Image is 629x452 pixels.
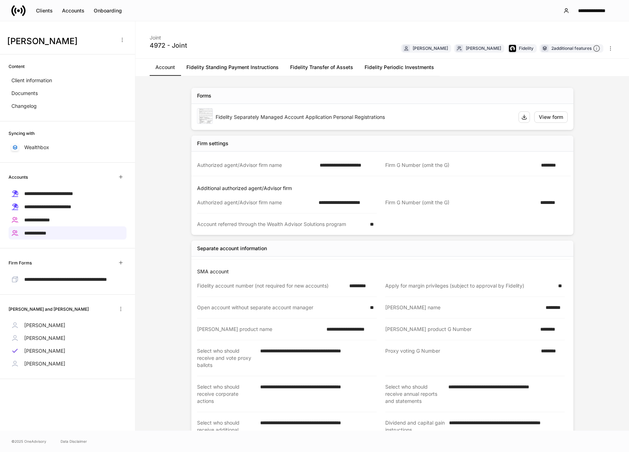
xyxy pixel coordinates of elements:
[197,419,256,441] div: Select who should receive additional mailings
[413,45,448,52] div: [PERSON_NAME]
[197,185,571,192] p: Additional authorized agent/Advisor firm
[9,259,32,266] h6: Firm Forms
[9,63,25,70] h6: Content
[11,438,46,444] span: © 2025 OneAdvisory
[24,335,65,342] p: [PERSON_NAME]
[197,140,228,147] div: Firm settings
[385,282,554,289] div: Apply for margin privileges (subject to approval by Fidelity)
[534,111,568,123] button: View form
[11,103,37,110] p: Changelog
[24,144,49,151] p: Wealthbox
[9,332,127,345] a: [PERSON_NAME]
[385,347,537,369] div: Proxy voting G Number
[216,114,513,121] div: Fidelity Separately Managed Account Application Personal Registrations
[9,100,127,112] a: Changelog
[359,59,440,76] a: Fidelity Periodic Investments
[197,199,314,206] div: Authorized agent/Advisor firm name
[385,304,541,311] div: [PERSON_NAME] name
[94,7,122,14] div: Onboarding
[31,5,57,16] button: Clients
[9,174,28,180] h6: Accounts
[197,383,256,405] div: Select who should receive corporate actions
[197,162,316,169] div: Authorized agent/Advisor firm name
[197,326,322,333] div: [PERSON_NAME] product name
[466,45,501,52] div: [PERSON_NAME]
[9,130,35,137] h6: Syncing with
[284,59,359,76] a: Fidelity Transfer of Assets
[197,304,366,311] div: Open account without separate account manager
[181,59,284,76] a: Fidelity Standing Payment Instructions
[385,419,445,441] div: Dividend and capital gain instructions
[9,306,89,312] h6: [PERSON_NAME] and [PERSON_NAME]
[197,245,267,252] div: Separate account information
[197,92,211,99] div: Forms
[9,74,127,87] a: Client information
[24,360,65,367] p: [PERSON_NAME]
[551,45,600,52] div: 2 additional features
[197,221,366,228] div: Account referred through the Wealth Advisor Solutions program
[7,36,114,47] h3: [PERSON_NAME]
[9,345,127,357] a: [PERSON_NAME]
[150,30,187,41] div: Joint
[385,162,537,169] div: Firm G Number (omit the G)
[62,7,84,14] div: Accounts
[385,199,536,206] div: Firm G Number (omit the G)
[36,7,53,14] div: Clients
[9,319,127,332] a: [PERSON_NAME]
[24,347,65,354] p: [PERSON_NAME]
[24,322,65,329] p: [PERSON_NAME]
[11,77,52,84] p: Client information
[385,383,444,405] div: Select who should receive annual reports and statements
[197,268,571,275] p: SMA account
[539,114,563,121] div: View form
[57,5,89,16] button: Accounts
[150,59,181,76] a: Account
[61,438,87,444] a: Data Disclaimer
[11,90,38,97] p: Documents
[9,87,127,100] a: Documents
[89,5,127,16] button: Onboarding
[9,141,127,154] a: Wealthbox
[385,326,536,333] div: [PERSON_NAME] product G Number
[197,282,345,289] div: Fidelity account number (not required for new accounts)
[150,41,187,50] div: 4972 - Joint
[519,45,533,52] div: Fidelity
[197,347,256,369] div: Select who should receive and vote proxy ballots
[9,357,127,370] a: [PERSON_NAME]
